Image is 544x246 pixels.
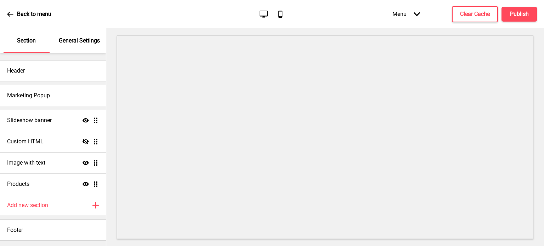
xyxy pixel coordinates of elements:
[510,10,529,18] h4: Publish
[7,138,44,145] h4: Custom HTML
[17,37,36,45] p: Section
[17,10,51,18] p: Back to menu
[7,201,48,209] h4: Add new section
[385,4,427,24] div: Menu
[7,92,50,99] h4: Marketing Popup
[7,226,23,234] h4: Footer
[460,10,490,18] h4: Clear Cache
[7,5,51,24] a: Back to menu
[7,159,45,167] h4: Image with text
[501,7,537,22] button: Publish
[59,37,100,45] p: General Settings
[7,180,29,188] h4: Products
[7,116,52,124] h4: Slideshow banner
[7,67,25,75] h4: Header
[452,6,498,22] button: Clear Cache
